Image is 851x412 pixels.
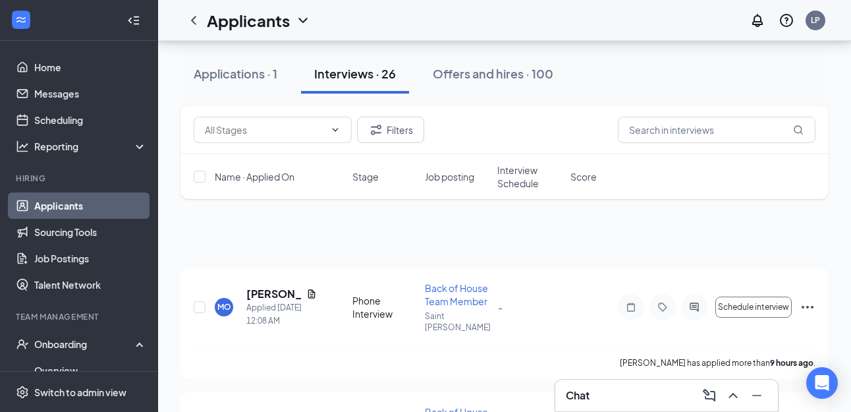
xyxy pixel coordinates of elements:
[314,65,396,82] div: Interviews · 26
[425,170,474,183] span: Job posting
[34,54,147,80] a: Home
[618,117,815,143] input: Search in interviews
[566,388,590,403] h3: Chat
[368,122,384,138] svg: Filter
[34,80,147,107] a: Messages
[16,311,144,322] div: Team Management
[246,287,301,301] h5: [PERSON_NAME]
[186,13,202,28] svg: ChevronLeft
[746,385,767,406] button: Minimize
[352,170,379,183] span: Stage
[34,386,126,399] div: Switch to admin view
[34,107,147,133] a: Scheduling
[715,297,792,318] button: Schedule interview
[701,388,717,403] svg: ComposeMessage
[34,272,147,298] a: Talent Network
[800,299,815,315] svg: Ellipses
[34,140,148,153] div: Reporting
[246,301,317,328] div: Applied [DATE] 12:08 AM
[750,13,765,28] svg: Notifications
[207,9,290,32] h1: Applicants
[497,163,562,190] span: Interview Schedule
[655,302,671,312] svg: Tag
[779,13,794,28] svg: QuestionInfo
[16,140,29,153] svg: Analysis
[34,357,147,384] a: Overview
[194,65,277,82] div: Applications · 1
[330,125,341,135] svg: ChevronDown
[699,385,720,406] button: ComposeMessage
[425,310,489,333] p: Saint [PERSON_NAME]
[718,303,789,312] span: Schedule interview
[16,338,29,351] svg: UserCheck
[498,301,503,313] span: -
[793,125,804,135] svg: MagnifyingGlass
[723,385,744,406] button: ChevronUp
[215,170,294,183] span: Name · Applied On
[433,65,553,82] div: Offers and hires · 100
[620,357,815,368] p: [PERSON_NAME] has applied more than .
[34,245,147,272] a: Job Postings
[217,301,231,312] div: MO
[806,367,838,399] div: Open Intercom Messenger
[16,173,144,184] div: Hiring
[34,219,147,245] a: Sourcing Tools
[295,13,311,28] svg: ChevronDown
[357,117,424,143] button: Filter Filters
[352,294,417,320] div: Phone Interview
[623,302,639,312] svg: Note
[14,13,28,26] svg: WorkstreamLogo
[34,338,136,351] div: Onboarding
[425,282,488,307] span: Back of House Team Member
[811,15,820,26] div: LP
[34,192,147,219] a: Applicants
[770,358,813,368] b: 9 hours ago
[749,388,765,403] svg: Minimize
[570,170,597,183] span: Score
[16,386,29,399] svg: Settings
[205,123,325,137] input: All Stages
[127,14,140,27] svg: Collapse
[306,289,317,299] svg: Document
[725,388,741,403] svg: ChevronUp
[686,302,702,312] svg: ActiveChat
